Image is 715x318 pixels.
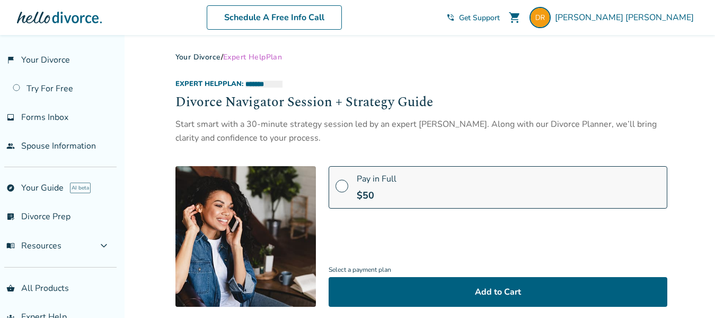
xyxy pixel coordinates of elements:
span: expand_more [98,239,110,252]
span: inbox [6,113,15,122]
div: / [175,52,667,62]
span: [PERSON_NAME] [PERSON_NAME] [555,12,698,23]
span: Pay in Full [357,173,396,185]
span: shopping_cart [508,11,521,24]
span: Resources [6,240,61,252]
span: phone_in_talk [446,13,455,22]
img: [object Object] [175,166,316,307]
a: phone_in_talkGet Support [446,13,500,23]
span: flag_2 [6,56,15,64]
span: shopping_basket [6,284,15,293]
span: Get Support [459,13,500,23]
button: Add to Cart [329,277,667,307]
a: Your Divorce [175,52,221,62]
span: AI beta [70,183,91,193]
img: deborah.chavis.dc@gmail.com [529,7,551,28]
span: Select a payment plan [329,263,667,277]
span: Expert Help Plan: [175,79,243,89]
span: explore [6,184,15,192]
span: Forms Inbox [21,111,68,123]
span: $ 50 [357,189,374,202]
h2: Divorce Navigator Session + Strategy Guide [175,93,667,113]
span: Expert Help Plan [223,52,282,62]
iframe: Chat Widget [662,267,715,318]
span: list_alt_check [6,212,15,221]
span: menu_book [6,242,15,250]
div: Start smart with a 30-minute strategy session led by an expert [PERSON_NAME]. Along with our Divo... [175,117,667,145]
span: people [6,142,15,150]
a: Schedule A Free Info Call [207,5,342,30]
